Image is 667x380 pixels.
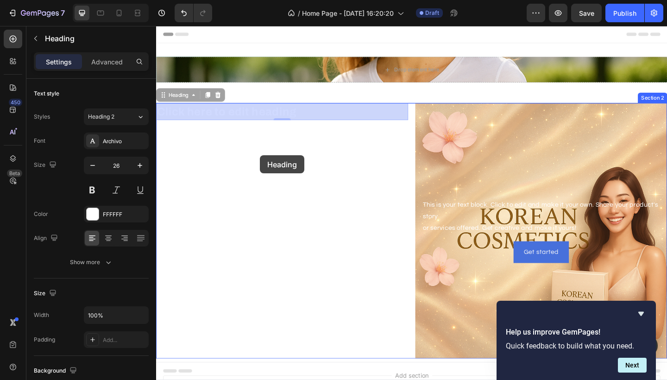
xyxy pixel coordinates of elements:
[7,170,22,177] div: Beta
[34,137,45,145] div: Font
[84,307,148,323] input: Auto
[45,33,145,44] p: Heading
[34,232,60,245] div: Align
[34,210,48,218] div: Color
[34,89,59,98] div: Text style
[103,336,146,344] div: Add...
[34,336,55,344] div: Padding
[4,4,69,22] button: 7
[70,258,113,267] div: Show more
[9,99,22,106] div: 450
[34,311,49,319] div: Width
[46,57,72,67] p: Settings
[506,327,647,338] h2: Help us improve GemPages!
[61,7,65,19] p: 7
[605,4,644,22] button: Publish
[302,8,394,18] span: Home Page - [DATE] 16:20:20
[34,113,50,121] div: Styles
[579,9,594,17] span: Save
[103,137,146,146] div: Archivo
[103,210,146,219] div: FFFFFF
[84,108,149,125] button: Heading 2
[506,342,647,350] p: Quick feedback to build what you need.
[618,358,647,373] button: Next question
[91,57,123,67] p: Advanced
[34,159,58,171] div: Size
[175,4,212,22] div: Undo/Redo
[425,9,439,17] span: Draft
[34,287,58,300] div: Size
[298,8,300,18] span: /
[506,308,647,373] div: Help us improve GemPages!
[613,8,636,18] div: Publish
[34,365,79,377] div: Background
[636,308,647,319] button: Hide survey
[88,113,114,121] span: Heading 2
[571,4,602,22] button: Save
[156,26,667,380] iframe: Design area
[34,254,149,271] button: Show more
